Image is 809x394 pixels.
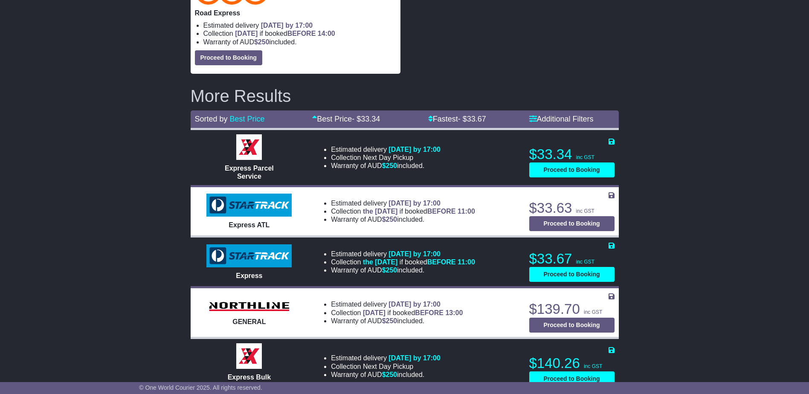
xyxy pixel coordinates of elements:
[331,215,475,223] li: Warranty of AUD included.
[529,371,615,386] button: Proceed to Booking
[312,115,380,123] a: Best Price- $33.34
[529,115,594,123] a: Additional Filters
[331,199,475,207] li: Estimated delivery
[382,267,397,274] span: $
[229,221,270,229] span: Express ATL
[382,317,397,324] span: $
[389,200,441,207] span: [DATE] by 17:00
[363,309,463,316] span: if booked
[363,154,413,161] span: Next Day Pickup
[203,29,396,38] li: Collection
[363,208,475,215] span: if booked
[331,362,441,371] li: Collection
[389,354,441,362] span: [DATE] by 17:00
[389,250,441,258] span: [DATE] by 17:00
[386,317,397,324] span: 250
[576,259,594,265] span: inc GST
[363,208,397,215] span: the [DATE]
[195,9,396,17] p: Road Express
[458,115,486,123] span: - $
[576,208,594,214] span: inc GST
[225,165,274,180] span: Express Parcel Service
[382,216,397,223] span: $
[352,115,380,123] span: - $
[427,208,456,215] span: BEFORE
[235,30,335,37] span: if booked
[331,266,475,274] li: Warranty of AUD included.
[529,146,615,163] p: $33.34
[363,363,413,370] span: Next Day Pickup
[529,250,615,267] p: $33.67
[195,115,228,123] span: Sorted by
[139,384,262,391] span: © One World Courier 2025. All rights reserved.
[363,258,397,266] span: the [DATE]
[331,300,463,308] li: Estimated delivery
[331,309,463,317] li: Collection
[529,162,615,177] button: Proceed to Booking
[361,115,380,123] span: 33.34
[206,299,292,314] img: Northline Distribution: GENERAL
[584,363,602,369] span: inc GST
[261,22,313,29] span: [DATE] by 17:00
[529,355,615,372] p: $140.26
[458,208,475,215] span: 11:00
[235,30,258,37] span: [DATE]
[382,371,397,378] span: $
[236,343,262,369] img: Border Express: Express Bulk Service
[576,154,594,160] span: inc GST
[363,309,386,316] span: [DATE]
[228,374,271,389] span: Express Bulk Service
[331,317,463,325] li: Warranty of AUD included.
[331,258,475,266] li: Collection
[584,309,602,315] span: inc GST
[287,30,316,37] span: BEFORE
[467,115,486,123] span: 33.67
[258,38,270,46] span: 250
[363,258,475,266] span: if booked
[529,318,615,333] button: Proceed to Booking
[318,30,335,37] span: 14:00
[331,145,441,154] li: Estimated delivery
[191,87,619,105] h2: More Results
[331,250,475,258] li: Estimated delivery
[389,301,441,308] span: [DATE] by 17:00
[458,258,475,266] span: 11:00
[445,309,463,316] span: 13:00
[529,200,615,217] p: $33.63
[206,194,292,217] img: StarTrack: Express ATL
[230,115,265,123] a: Best Price
[331,154,441,162] li: Collection
[529,267,615,282] button: Proceed to Booking
[203,38,396,46] li: Warranty of AUD included.
[236,134,262,160] img: Border Express: Express Parcel Service
[232,318,266,325] span: GENERAL
[386,371,397,378] span: 250
[331,207,475,215] li: Collection
[331,354,441,362] li: Estimated delivery
[203,21,396,29] li: Estimated delivery
[386,267,397,274] span: 250
[195,50,262,65] button: Proceed to Booking
[382,162,397,169] span: $
[206,244,292,267] img: StarTrack: Express
[331,162,441,170] li: Warranty of AUD included.
[428,115,486,123] a: Fastest- $33.67
[529,216,615,231] button: Proceed to Booking
[331,371,441,379] li: Warranty of AUD included.
[236,272,262,279] span: Express
[386,216,397,223] span: 250
[254,38,270,46] span: $
[415,309,444,316] span: BEFORE
[389,146,441,153] span: [DATE] by 17:00
[386,162,397,169] span: 250
[427,258,456,266] span: BEFORE
[529,301,615,318] p: $139.70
